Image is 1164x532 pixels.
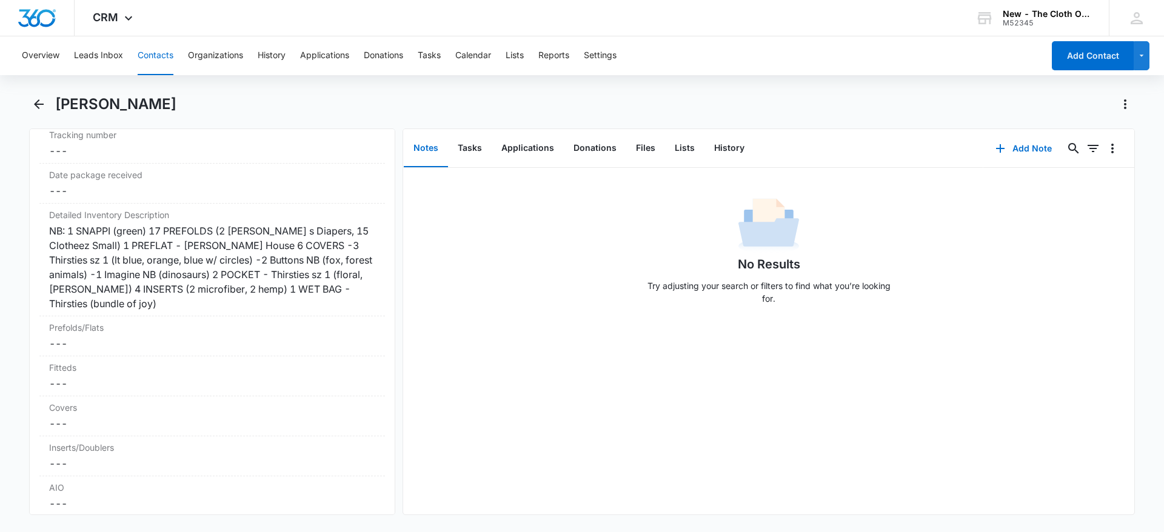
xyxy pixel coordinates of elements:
[39,316,385,356] div: Prefolds/Flats---
[1052,41,1134,70] button: Add Contact
[39,124,385,164] div: Tracking number---
[188,36,243,75] button: Organizations
[258,36,286,75] button: History
[49,208,375,221] label: Detailed Inventory Description
[29,95,48,114] button: Back
[49,376,375,391] dd: ---
[626,130,665,167] button: Files
[455,36,491,75] button: Calendar
[492,130,564,167] button: Applications
[506,36,524,75] button: Lists
[564,130,626,167] button: Donations
[641,279,896,305] p: Try adjusting your search or filters to find what you’re looking for.
[300,36,349,75] button: Applications
[983,134,1064,163] button: Add Note
[1064,139,1083,158] button: Search...
[49,496,375,511] dd: ---
[418,36,441,75] button: Tasks
[39,476,385,516] div: AIO---
[22,36,59,75] button: Overview
[39,204,385,316] div: Detailed Inventory DescriptionNB: 1 SNAPPI (green) 17 PREFOLDS (2 [PERSON_NAME] s Diapers, 15 Clo...
[74,36,123,75] button: Leads Inbox
[49,361,375,374] label: Fitteds
[49,416,375,431] dd: ---
[49,401,375,414] label: Covers
[39,164,385,204] div: Date package received---
[49,441,375,454] label: Inserts/Doublers
[1115,95,1135,114] button: Actions
[738,195,799,255] img: No Data
[538,36,569,75] button: Reports
[704,130,754,167] button: History
[49,224,375,311] div: NB: 1 SNAPPI (green) 17 PREFOLDS (2 [PERSON_NAME] s Diapers, 15 Clotheez Small) 1 PREFLAT - [PERS...
[49,456,375,471] dd: ---
[39,436,385,476] div: Inserts/Doublers---
[665,130,704,167] button: Lists
[39,396,385,436] div: Covers---
[49,128,375,141] label: Tracking number
[1003,9,1091,19] div: account name
[448,130,492,167] button: Tasks
[49,321,375,334] label: Prefolds/Flats
[49,336,375,351] dd: ---
[93,11,118,24] span: CRM
[404,130,448,167] button: Notes
[1083,139,1103,158] button: Filters
[49,184,375,198] dd: ---
[39,356,385,396] div: Fitteds---
[49,168,375,181] label: Date package received
[49,144,375,158] dd: ---
[1103,139,1122,158] button: Overflow Menu
[584,36,617,75] button: Settings
[1003,19,1091,27] div: account id
[55,95,176,113] h1: [PERSON_NAME]
[364,36,403,75] button: Donations
[138,36,173,75] button: Contacts
[49,481,375,494] label: AIO
[738,255,800,273] h1: No Results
